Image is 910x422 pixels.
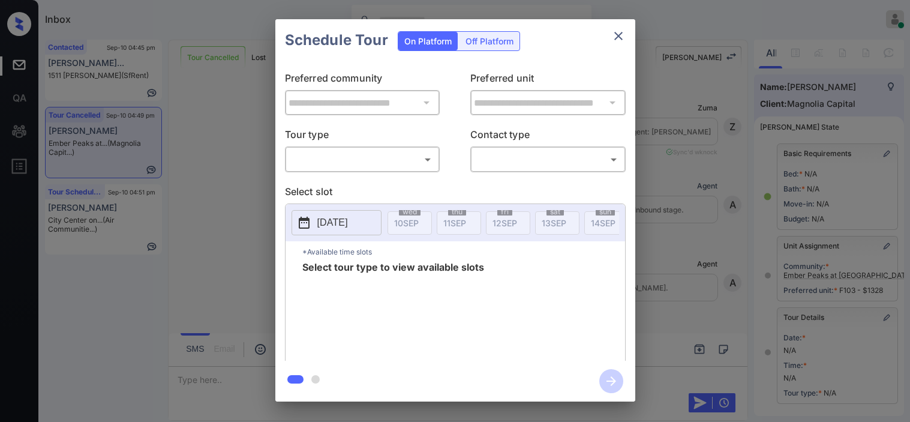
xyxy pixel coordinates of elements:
div: On Platform [398,32,458,50]
p: Select slot [285,184,626,203]
h2: Schedule Tour [275,19,398,61]
p: Preferred unit [470,71,626,90]
p: Preferred community [285,71,440,90]
p: Tour type [285,127,440,146]
button: [DATE] [292,210,382,235]
p: [DATE] [317,216,348,230]
p: Contact type [470,127,626,146]
button: close [606,24,630,48]
div: Off Platform [459,32,519,50]
span: Select tour type to view available slots [302,262,484,358]
p: *Available time slots [302,241,625,262]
